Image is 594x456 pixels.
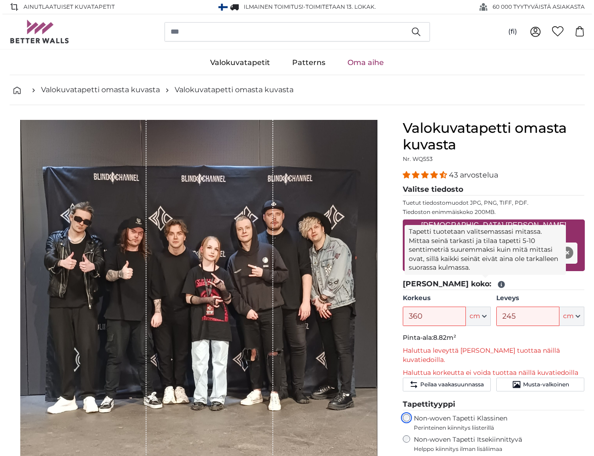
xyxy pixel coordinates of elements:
[10,75,585,105] nav: breadcrumbs
[403,216,585,246] label: [DEMOGRAPHIC_DATA] [PERSON_NAME] tiedostot tai
[199,51,281,75] a: Valokuvatapetit
[244,3,303,10] span: Ilmainen toimitus!
[493,3,585,11] span: 60 000 TYYTYVÄISTÄ ASIAKASTA
[403,171,449,179] span: 4.40 stars
[336,51,395,75] a: Oma aihe
[420,381,484,388] span: Peilaa vaakasuunnassa
[218,4,228,11] img: Suomi
[559,307,584,326] button: cm
[403,278,585,290] legend: [PERSON_NAME] koko:
[403,199,585,207] p: Tuetut tiedostomuodot JPG, PNG, TIFF, PDF.
[175,84,294,95] a: Valokuvatapetti omasta kuvasta
[403,184,585,195] legend: Valitse tiedosto
[466,307,491,326] button: cm
[403,378,491,391] button: Peilaa vaakasuunnassa
[403,346,585,365] p: Haluttua leveyttä [PERSON_NAME] tuottaa näillä kuvatiedoilla.
[403,120,585,153] h1: Valokuvatapetti omasta kuvasta
[10,20,70,43] img: Betterwalls
[414,414,585,432] label: Non-woven Tapetti Klassinen
[403,399,585,410] legend: Tapettityyppi
[303,3,376,10] span: -
[496,378,584,391] button: Musta-valkoinen
[281,51,336,75] a: Patterns
[414,435,585,453] label: Non-woven Tapetti Itsekiinnittyvä
[523,381,569,388] span: Musta-valkoinen
[433,333,456,342] span: 8.82m²
[403,155,433,162] span: Nr. WQ553
[414,445,585,453] span: Helppo kiinnitys ilman lisäliimaa
[306,3,376,10] span: Toimitetaan 13. lokak.
[403,294,491,303] label: Korkeus
[24,3,115,11] span: AINUTLAATUISET Kuvatapetit
[403,208,585,216] p: Tiedoston enimmäiskoko 200MB.
[470,312,480,321] span: cm
[403,368,585,378] p: Haluttua korkeutta ei voida tuottaa näillä kuvatiedoilla
[41,84,160,95] a: Valokuvatapetti omasta kuvasta
[496,294,584,303] label: Leveys
[503,232,522,240] u: Selaa
[449,171,498,179] span: 43 arvostelua
[414,424,585,432] span: Perinteinen kiinnitys liisterillä
[563,312,574,321] span: cm
[501,24,524,40] button: (fi)
[403,333,585,343] p: Pinta-ala:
